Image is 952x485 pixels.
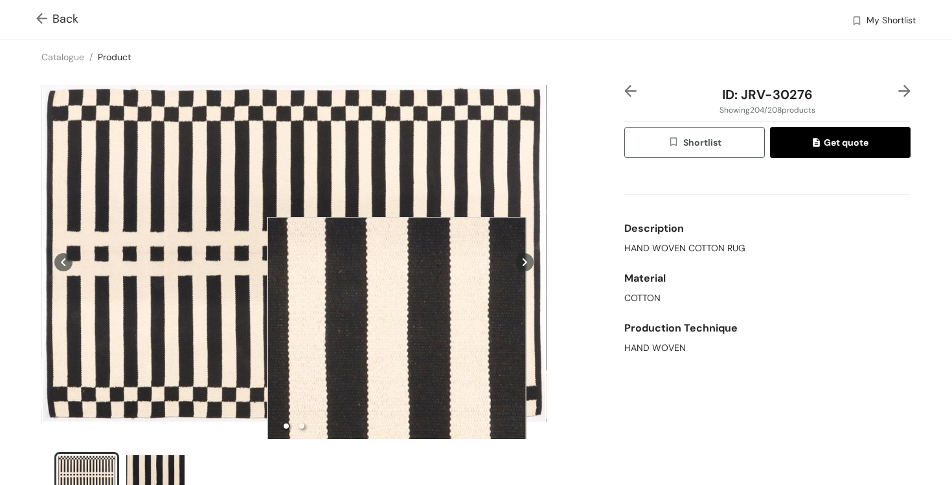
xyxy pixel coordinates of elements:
[89,51,93,63] span: /
[41,51,84,63] a: Catalogue
[624,127,765,158] button: wishlistShortlist
[867,14,916,29] span: My Shortlist
[624,85,637,97] img: left
[624,315,911,341] div: Production Technique
[813,135,868,150] span: Get quote
[898,85,911,97] img: right
[722,86,813,103] span: ID: JRV-30276
[813,138,824,150] img: quote
[98,51,131,63] a: Product
[668,135,721,150] span: Shortlist
[624,265,911,291] div: Material
[624,341,911,355] div: HAND WOVEN
[668,136,683,150] img: wishlist
[624,242,745,255] span: HAND WOVEN COTTON RUG
[720,104,815,116] span: Showing 204 / 208 products
[299,423,304,429] li: slide item 2
[851,15,863,28] img: wishlist
[284,423,289,429] li: slide item 1
[624,291,911,305] div: COTTON
[770,127,911,158] button: quoteGet quote
[36,10,78,28] span: Back
[36,13,52,27] img: Go back
[624,216,911,242] div: Description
